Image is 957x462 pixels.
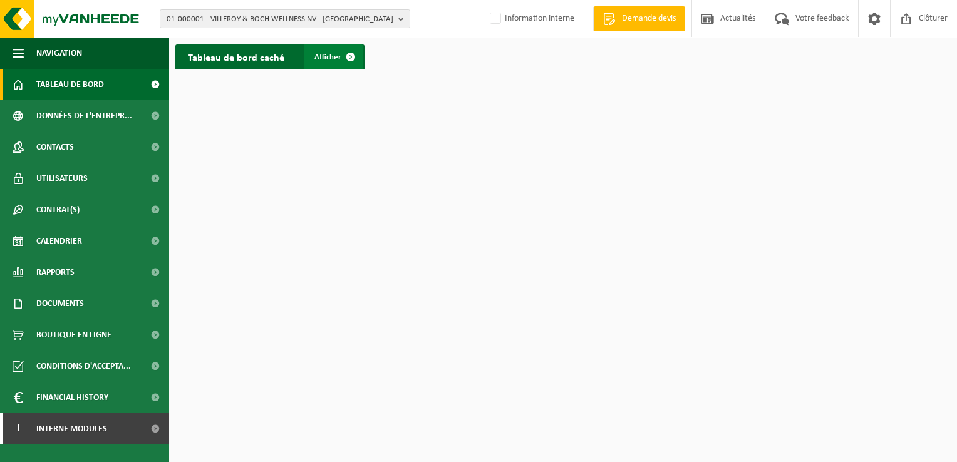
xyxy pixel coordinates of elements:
[36,38,82,69] span: Navigation
[36,288,84,319] span: Documents
[36,319,111,351] span: Boutique en ligne
[36,225,82,257] span: Calendrier
[36,257,75,288] span: Rapports
[36,131,74,163] span: Contacts
[36,194,80,225] span: Contrat(s)
[36,351,131,382] span: Conditions d'accepta...
[36,413,107,444] span: Interne modules
[314,53,341,61] span: Afficher
[36,100,132,131] span: Données de l'entrepr...
[36,382,108,413] span: Financial History
[13,413,24,444] span: I
[175,44,297,69] h2: Tableau de bord caché
[487,9,574,28] label: Information interne
[36,69,104,100] span: Tableau de bord
[593,6,685,31] a: Demande devis
[160,9,410,28] button: 01-000001 - VILLEROY & BOCH WELLNESS NV - [GEOGRAPHIC_DATA]
[36,163,88,194] span: Utilisateurs
[619,13,679,25] span: Demande devis
[304,44,363,69] a: Afficher
[167,10,393,29] span: 01-000001 - VILLEROY & BOCH WELLNESS NV - [GEOGRAPHIC_DATA]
